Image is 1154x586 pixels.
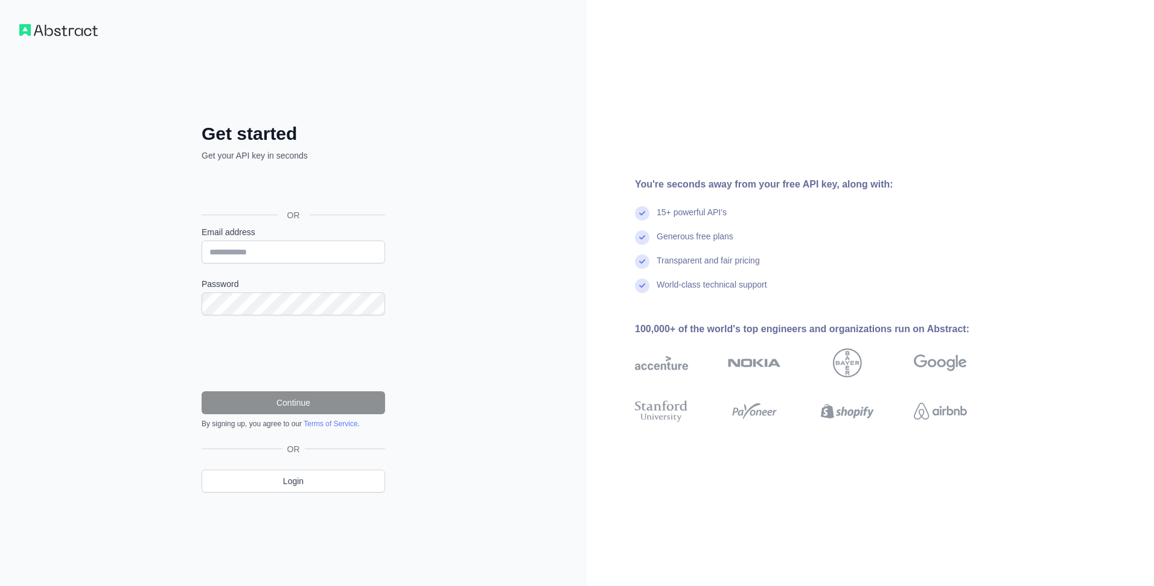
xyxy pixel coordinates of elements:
h2: Get started [202,123,385,145]
img: accenture [635,348,688,377]
img: Workflow [19,24,98,36]
a: Login [202,470,385,493]
img: check mark [635,279,649,293]
img: stanford university [635,398,688,424]
div: 15+ powerful API's [657,206,727,230]
img: bayer [833,348,862,377]
a: Terms of Service [304,420,357,428]
p: Get your API key in seconds [202,150,385,162]
img: check mark [635,254,649,269]
img: nokia [728,348,781,377]
div: World-class technical support [657,279,767,303]
button: Continue [202,391,385,414]
img: shopify [821,398,874,424]
iframe: Sign in with Google Button [196,175,389,201]
div: Transparent and fair pricing [657,254,760,279]
span: OR [282,443,305,455]
img: google [914,348,967,377]
img: check mark [635,230,649,245]
div: Generous free plans [657,230,733,254]
img: check mark [635,206,649,221]
div: You're seconds away from your free API key, along with: [635,177,1006,192]
iframe: reCAPTCHA [202,330,385,377]
div: 100,000+ of the world's top engineers and organizations run on Abstract: [635,322,1006,336]
label: Email address [202,226,385,238]
label: Password [202,278,385,290]
img: airbnb [914,398,967,424]
div: By signing up, you agree to our . [202,419,385,429]
span: OR [278,209,310,221]
img: payoneer [728,398,781,424]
